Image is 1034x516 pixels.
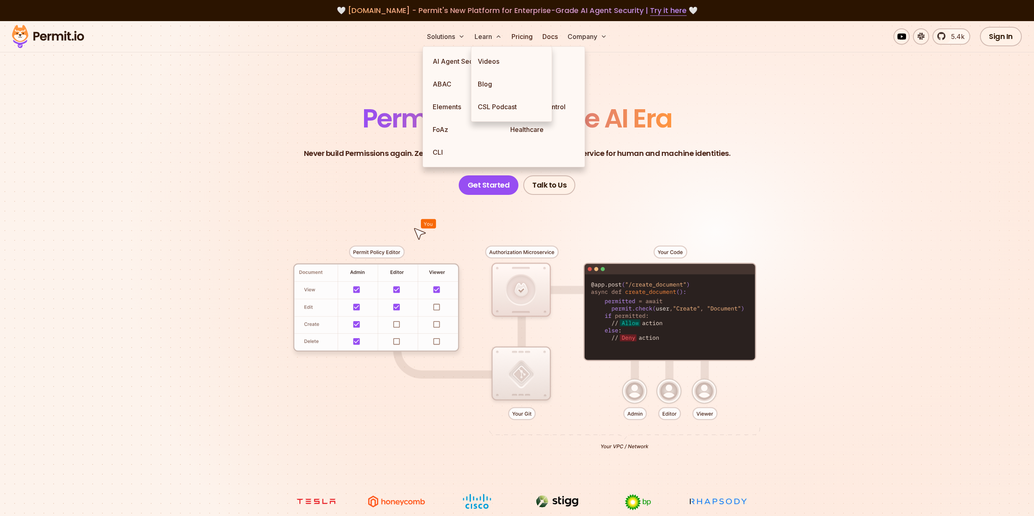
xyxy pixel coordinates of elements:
span: [DOMAIN_NAME] - Permit's New Platform for Enterprise-Grade AI Agent Security | [348,5,687,15]
span: Permissions for The AI Era [362,100,672,136]
a: Healthcare [504,118,581,141]
a: Try it here [650,5,687,16]
a: Elements [426,95,504,118]
img: Rhapsody Health [688,494,749,509]
a: 5.4k [932,28,970,45]
img: bp [607,494,668,511]
a: CLI [426,141,504,164]
button: Solutions [424,28,468,45]
div: 🤍 🤍 [20,5,1014,16]
img: Honeycomb [366,494,427,509]
img: Cisco [447,494,507,509]
span: 5.4k [946,32,965,41]
a: Docs [539,28,561,45]
a: Talk to Us [523,175,575,195]
a: ABAC [426,73,504,95]
a: Videos [471,50,552,73]
a: Sign In [980,27,1022,46]
a: Get Started [459,175,519,195]
a: FoAz [426,118,504,141]
a: CSL Podcast [471,95,552,118]
button: Company [564,28,610,45]
a: AI Agent Security [426,50,504,73]
img: Stigg [527,494,588,509]
p: Never build Permissions again. Zero-latency fine-grained authorization as a service for human and... [304,148,731,159]
a: Pricing [508,28,536,45]
button: Learn [471,28,505,45]
img: Permit logo [8,23,88,50]
img: tesla [286,494,347,509]
a: Blog [471,73,552,95]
